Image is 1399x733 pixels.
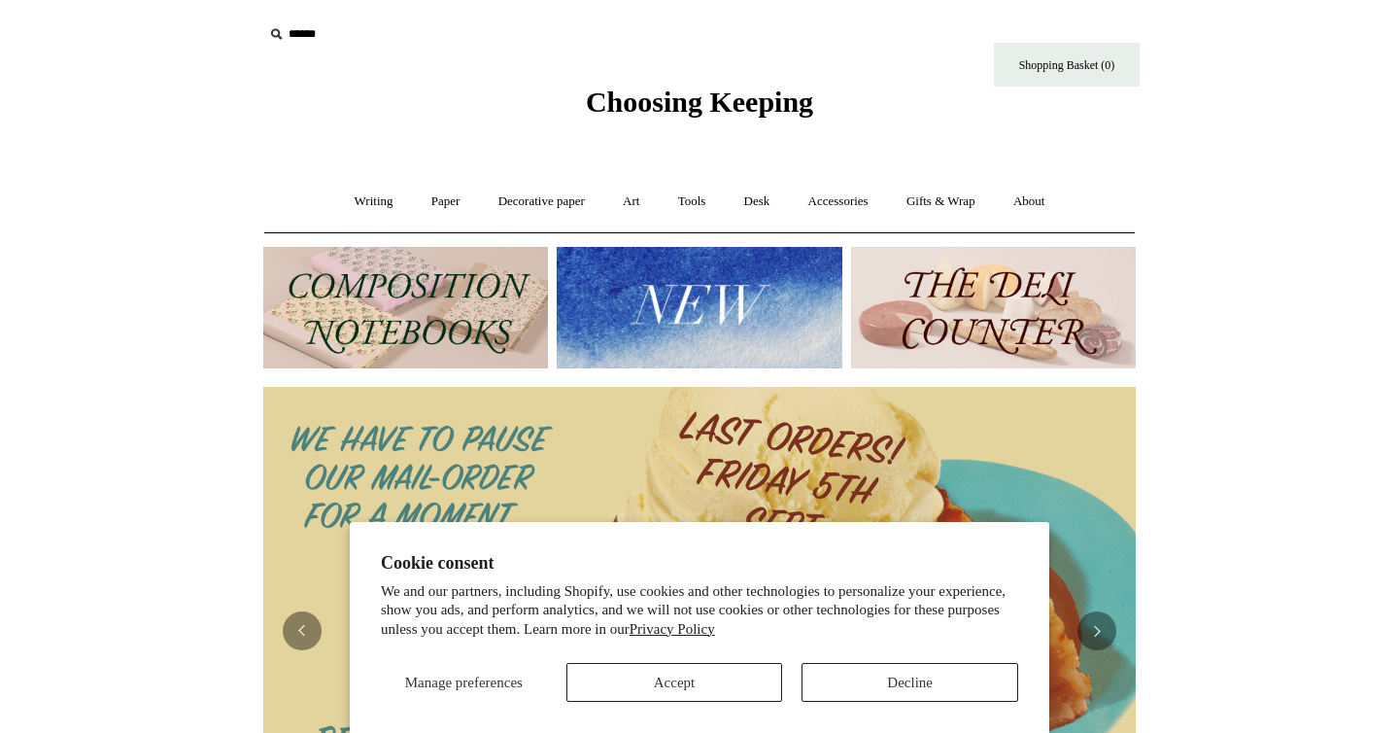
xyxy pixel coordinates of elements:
p: We and our partners, including Shopify, use cookies and other technologies to personalize your ex... [381,582,1018,640]
img: The Deli Counter [851,247,1136,368]
a: Choosing Keeping [586,101,813,115]
a: About [996,176,1063,227]
a: Decorative paper [481,176,602,227]
button: Previous [283,611,322,650]
a: Paper [414,176,478,227]
span: Choosing Keeping [586,86,813,118]
button: Accept [566,663,783,702]
a: Privacy Policy [630,621,715,637]
a: Shopping Basket (0) [994,43,1140,87]
button: Manage preferences [381,663,547,702]
a: Accessories [791,176,886,227]
button: Next [1077,611,1116,650]
span: Manage preferences [405,675,523,690]
a: Art [605,176,657,227]
h2: Cookie consent [381,553,1018,574]
a: Gifts & Wrap [889,176,993,227]
a: Tools [661,176,724,227]
img: New.jpg__PID:f73bdf93-380a-4a35-bcfe-7823039498e1 [557,247,841,368]
button: Decline [802,663,1018,702]
a: Writing [337,176,411,227]
a: Desk [727,176,788,227]
img: 202302 Composition ledgers.jpg__PID:69722ee6-fa44-49dd-a067-31375e5d54ec [263,247,548,368]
